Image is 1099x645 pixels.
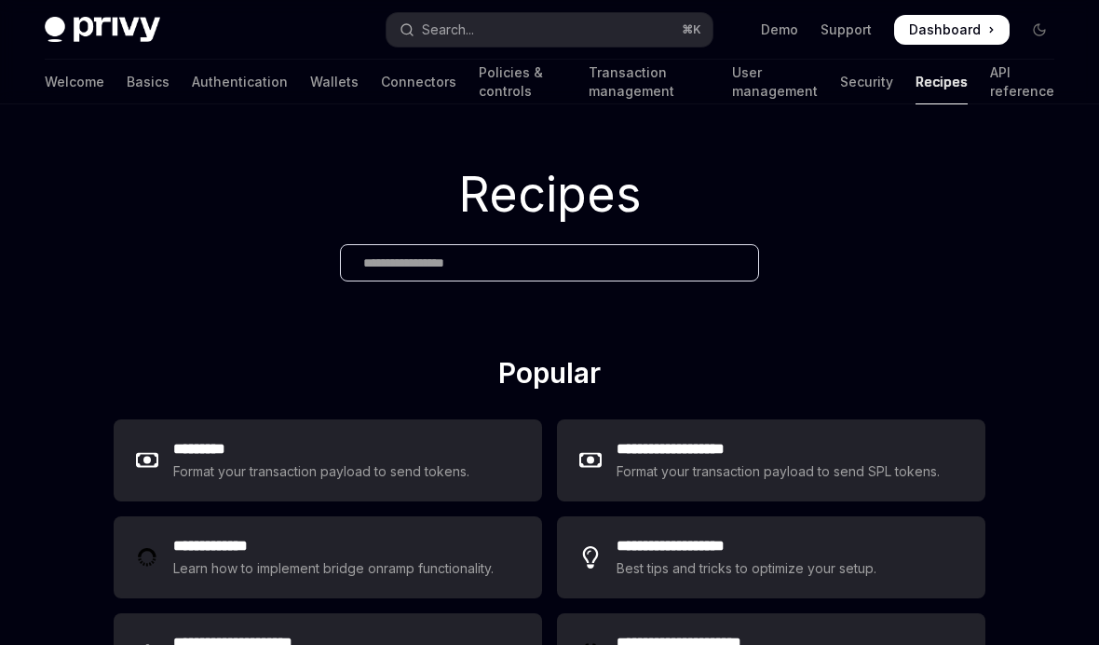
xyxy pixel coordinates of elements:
[617,557,879,580] div: Best tips and tricks to optimize your setup.
[114,419,542,501] a: **** ****Format your transaction payload to send tokens.
[45,17,160,43] img: dark logo
[114,356,985,397] h2: Popular
[387,13,713,47] button: Open search
[173,557,499,580] div: Learn how to implement bridge onramp functionality.
[840,60,893,104] a: Security
[127,60,170,104] a: Basics
[589,60,710,104] a: Transaction management
[909,21,981,39] span: Dashboard
[916,60,968,104] a: Recipes
[732,60,818,104] a: User management
[422,19,474,41] div: Search...
[192,60,288,104] a: Authentication
[821,21,872,39] a: Support
[761,21,798,39] a: Demo
[310,60,359,104] a: Wallets
[682,22,701,37] span: ⌘ K
[173,460,470,483] div: Format your transaction payload to send tokens.
[114,516,542,598] a: **** **** ***Learn how to implement bridge onramp functionality.
[479,60,566,104] a: Policies & controls
[894,15,1010,45] a: Dashboard
[990,60,1054,104] a: API reference
[1024,15,1054,45] button: Toggle dark mode
[617,460,942,483] div: Format your transaction payload to send SPL tokens.
[381,60,456,104] a: Connectors
[45,60,104,104] a: Welcome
